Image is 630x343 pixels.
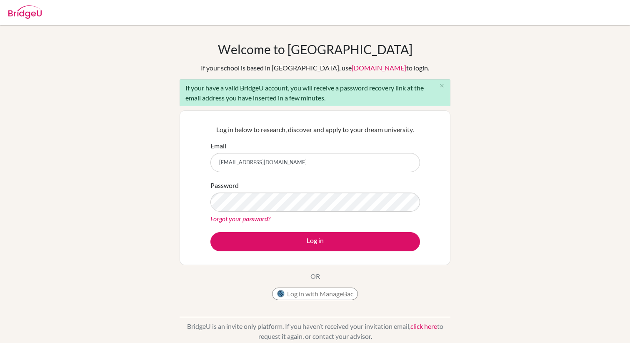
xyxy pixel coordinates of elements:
a: Forgot your password? [210,215,270,223]
div: If your have a valid BridgeU account, you will receive a password recovery link at the email addr... [180,79,450,106]
h1: Welcome to [GEOGRAPHIC_DATA] [218,42,412,57]
img: Bridge-U [8,5,42,19]
button: Log in with ManageBac [272,288,358,300]
p: BridgeU is an invite only platform. If you haven’t received your invitation email, to request it ... [180,321,450,341]
label: Password [210,180,239,190]
label: Email [210,141,226,151]
p: OR [310,271,320,281]
a: [DOMAIN_NAME] [352,64,406,72]
button: Log in [210,232,420,251]
a: click here [410,322,437,330]
i: close [439,83,445,89]
button: Close [433,80,450,92]
p: Log in below to research, discover and apply to your dream university. [210,125,420,135]
div: If your school is based in [GEOGRAPHIC_DATA], use to login. [201,63,429,73]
